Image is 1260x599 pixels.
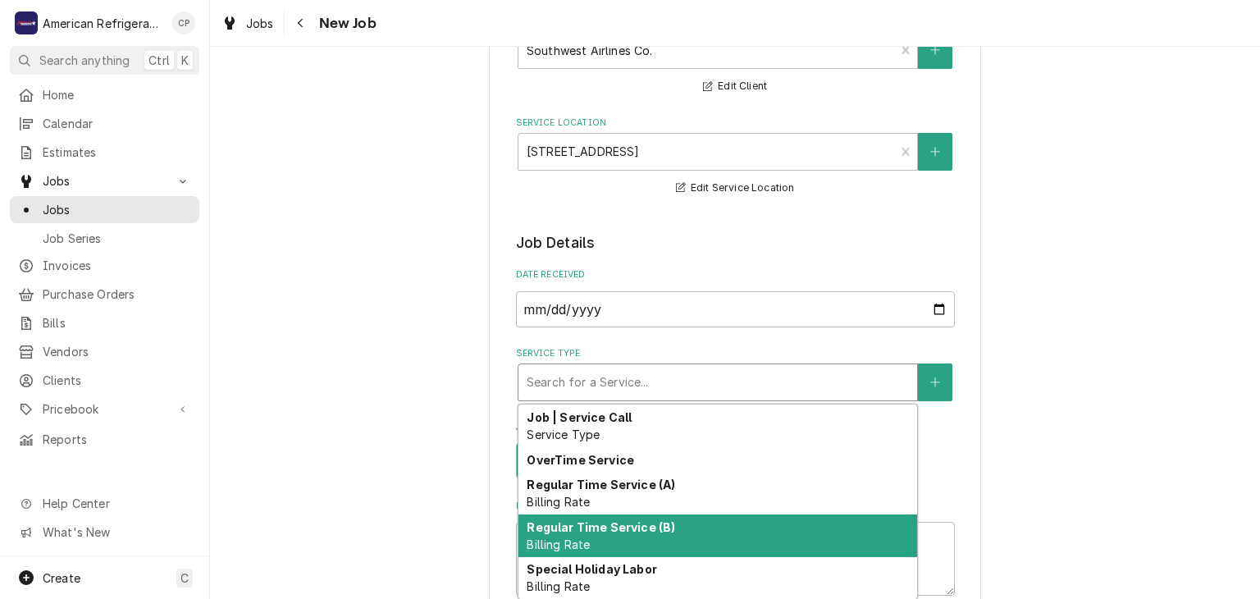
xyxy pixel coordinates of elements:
[15,11,38,34] div: American Refrigeration LLC's Avatar
[527,520,675,534] strong: Regular Time Service (B)
[43,400,167,418] span: Pricebook
[148,52,170,69] span: Ctrl
[516,421,955,434] label: Job Type
[10,167,199,194] a: Go to Jobs
[43,431,191,448] span: Reports
[15,11,38,34] div: A
[43,172,167,190] span: Jobs
[215,10,281,37] a: Jobs
[43,286,191,303] span: Purchase Orders
[10,46,199,75] button: Search anythingCtrlK
[43,257,191,274] span: Invoices
[172,11,195,34] div: Cordel Pyle's Avatar
[527,562,656,576] strong: Special Holiday Labor
[288,10,314,36] button: Navigate back
[43,86,191,103] span: Home
[527,410,632,424] strong: Job | Service Call
[10,81,199,108] a: Home
[527,537,590,551] span: Billing Rate
[43,15,163,32] div: American Refrigeration LLC
[918,133,952,171] button: Create New Location
[10,338,199,365] a: Vendors
[673,178,797,199] button: Edit Service Location
[10,490,199,517] a: Go to Help Center
[39,52,130,69] span: Search anything
[930,44,940,56] svg: Create New Client
[930,146,940,158] svg: Create New Location
[10,139,199,166] a: Estimates
[43,230,191,247] span: Job Series
[10,110,199,137] a: Calendar
[930,377,940,388] svg: Create New Service
[527,428,600,441] span: Service Type
[527,579,590,593] span: Billing Rate
[43,524,189,541] span: What's New
[918,31,952,69] button: Create New Client
[701,76,769,97] button: Edit Client
[10,225,199,252] a: Job Series
[181,52,189,69] span: K
[516,232,955,254] legend: Job Details
[43,115,191,132] span: Calendar
[10,196,199,223] a: Jobs
[180,569,189,587] span: C
[43,201,191,218] span: Jobs
[516,500,955,596] div: Reason For Call
[43,314,191,332] span: Bills
[516,268,955,327] div: Date Received
[516,347,955,360] label: Service Type
[246,15,274,32] span: Jobs
[527,453,634,467] strong: OverTime Service
[10,367,199,394] a: Clients
[10,396,199,423] a: Go to Pricebook
[10,426,199,453] a: Reports
[43,144,191,161] span: Estimates
[172,11,195,34] div: CP
[527,478,675,492] strong: Regular Time Service (A)
[516,117,955,198] div: Service Location
[43,571,80,585] span: Create
[516,500,955,513] label: Reason For Call
[527,495,590,509] span: Billing Rate
[516,268,955,281] label: Date Received
[10,519,199,546] a: Go to What's New
[918,364,952,401] button: Create New Service
[516,421,955,479] div: Job Type
[10,309,199,336] a: Bills
[43,372,191,389] span: Clients
[516,291,955,327] input: yyyy-mm-dd
[43,495,189,512] span: Help Center
[516,347,955,400] div: Service Type
[10,281,199,308] a: Purchase Orders
[43,343,191,360] span: Vendors
[10,252,199,279] a: Invoices
[516,16,955,97] div: Client
[314,12,377,34] span: New Job
[516,117,955,130] label: Service Location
